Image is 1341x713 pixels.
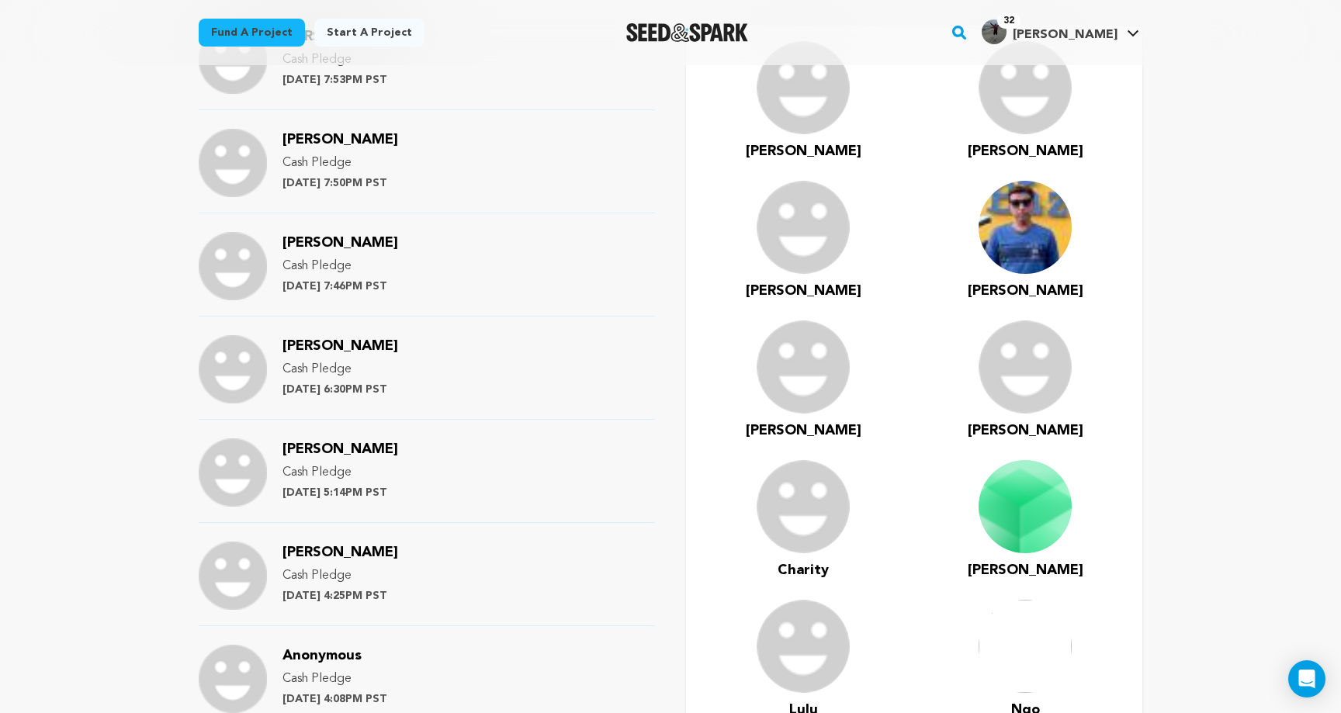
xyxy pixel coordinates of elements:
[982,19,1007,44] img: picture-16874-1408160317.jpg
[199,542,267,610] img: Support Image
[968,284,1083,298] span: [PERSON_NAME]
[746,424,861,438] span: [PERSON_NAME]
[282,133,398,147] span: [PERSON_NAME]
[314,19,424,47] a: Start a project
[282,649,362,663] span: Anonymous
[982,19,1117,44] div: Lailanie G.'s Profile
[282,279,398,294] p: [DATE] 7:46PM PST
[282,360,398,379] p: Cash Pledge
[979,600,1072,693] img: ACg8ocLYAcvxRjgqRijzOjpnq12DSdKaLx77S9dHnW-PnBM6dSq0arep=s96-c
[1288,660,1325,697] div: Open Intercom Messenger
[199,19,305,47] a: Fund a project
[199,438,267,507] img: Support Image
[282,339,398,353] span: [PERSON_NAME]
[757,320,850,414] img: user.png
[968,420,1083,441] a: [PERSON_NAME]
[746,144,861,158] span: [PERSON_NAME]
[199,645,267,713] img: Support Image
[997,13,1020,29] span: 32
[282,545,398,559] span: [PERSON_NAME]
[282,382,398,397] p: [DATE] 6:30PM PST
[757,181,850,274] img: user.png
[746,420,861,441] a: [PERSON_NAME]
[968,144,1083,158] span: [PERSON_NAME]
[979,181,1072,274] img: aa3a6eba01ca51bb.jpg
[778,563,829,577] span: Charity
[979,41,1072,134] img: user.png
[282,547,398,559] a: [PERSON_NAME]
[968,424,1083,438] span: [PERSON_NAME]
[757,41,850,134] img: user.png
[282,134,398,147] a: [PERSON_NAME]
[282,485,398,500] p: [DATE] 5:14PM PST
[979,320,1072,414] img: user.png
[282,72,398,88] p: [DATE] 7:53PM PST
[746,280,861,302] a: [PERSON_NAME]
[979,16,1142,49] span: Lailanie G.'s Profile
[746,284,861,298] span: [PERSON_NAME]
[282,691,387,707] p: [DATE] 4:08PM PST
[626,23,748,42] img: Seed&Spark Logo Dark Mode
[282,154,398,172] p: Cash Pledge
[282,444,398,456] a: [PERSON_NAME]
[757,600,850,693] img: user.png
[757,460,850,553] img: user.png
[778,559,829,581] a: Charity
[282,442,398,456] span: [PERSON_NAME]
[282,650,362,663] a: Anonymous
[1013,29,1117,41] span: [PERSON_NAME]
[199,232,267,300] img: Support Image
[282,175,398,191] p: [DATE] 7:50PM PST
[746,140,861,162] a: [PERSON_NAME]
[282,670,387,688] p: Cash Pledge
[282,237,398,250] a: [PERSON_NAME]
[968,559,1083,581] a: [PERSON_NAME]
[968,140,1083,162] a: [PERSON_NAME]
[282,463,398,482] p: Cash Pledge
[282,236,398,250] span: [PERSON_NAME]
[199,335,267,403] img: Support Image
[282,566,398,585] p: Cash Pledge
[282,588,398,604] p: [DATE] 4:25PM PST
[968,280,1083,302] a: [PERSON_NAME]
[199,129,267,197] img: Support Image
[968,563,1083,577] span: [PERSON_NAME]
[626,23,748,42] a: Seed&Spark Homepage
[979,460,1072,553] img: dfc125aa2f815e0f.png
[282,257,398,275] p: Cash Pledge
[979,16,1142,44] a: Lailanie G.'s Profile
[282,341,398,353] a: [PERSON_NAME]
